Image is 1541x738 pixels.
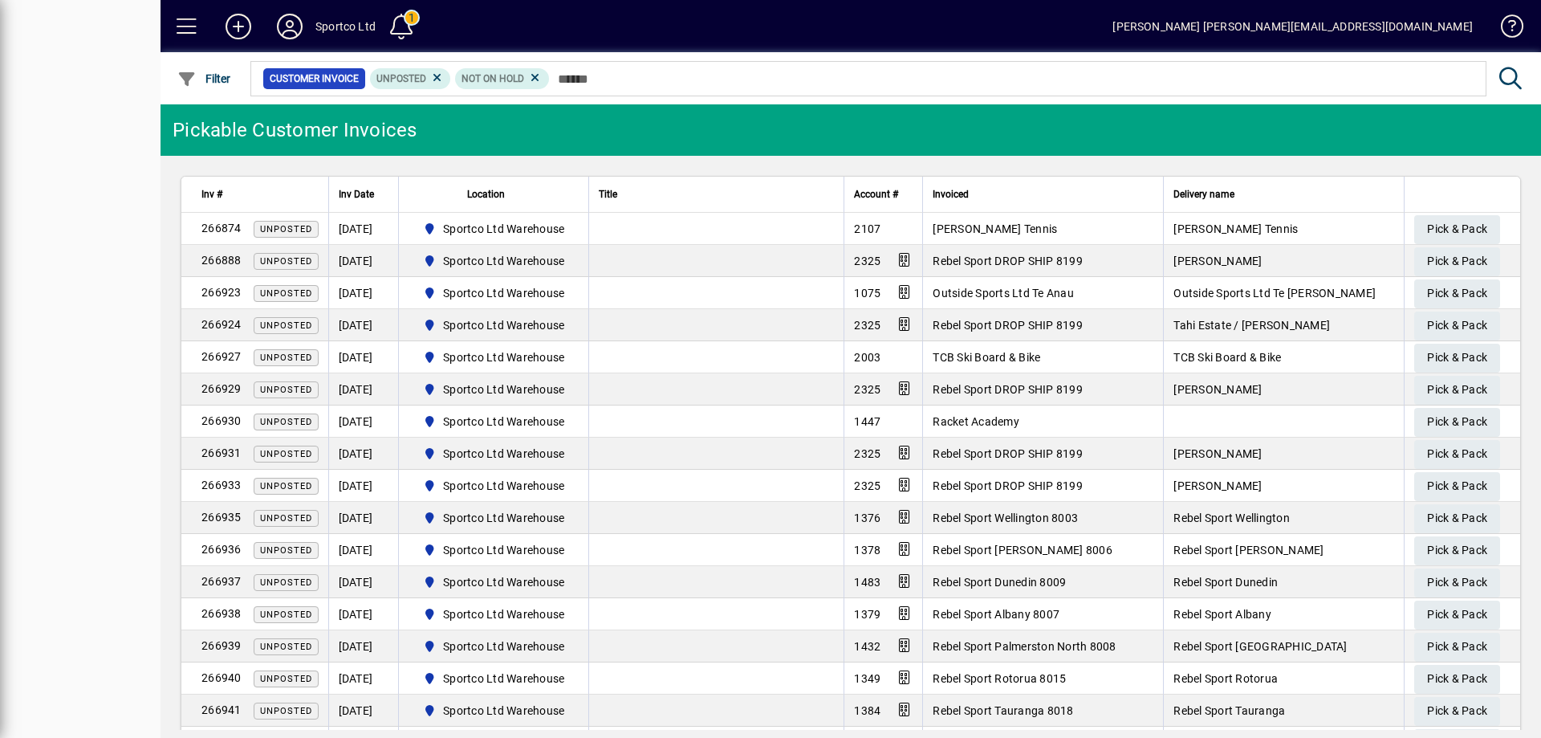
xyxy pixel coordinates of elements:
[201,511,242,524] span: 266935
[1427,698,1487,724] span: Pick & Pack
[1173,672,1278,685] span: Rebel Sport Rotorua
[1173,704,1285,717] span: Rebel Sport Tauranga
[599,186,834,203] div: Title
[201,318,242,331] span: 266924
[1414,312,1500,340] button: Pick & Pack
[1173,383,1262,396] span: [PERSON_NAME]
[201,607,242,620] span: 266938
[443,221,564,237] span: Sportco Ltd Warehouse
[1427,312,1487,339] span: Pick & Pack
[260,320,312,331] span: Unposted
[328,277,398,309] td: [DATE]
[933,672,1066,685] span: Rebel Sport Rotorua 8015
[417,605,571,624] span: Sportco Ltd Warehouse
[443,703,564,719] span: Sportco Ltd Warehouse
[339,186,388,203] div: Inv Date
[201,186,319,203] div: Inv #
[417,380,571,399] span: Sportco Ltd Warehouse
[201,575,242,588] span: 266937
[854,512,880,524] span: 1376
[417,412,571,431] span: Sportco Ltd Warehouse
[443,414,564,430] span: Sportco Ltd Warehouse
[1414,472,1500,501] button: Pick & Pack
[270,71,359,87] span: Customer Invoice
[443,285,564,301] span: Sportco Ltd Warehouse
[201,414,242,427] span: 266930
[260,224,312,234] span: Unposted
[854,576,880,589] span: 1483
[1427,216,1487,243] span: Pick & Pack
[201,222,242,234] span: 266874
[328,470,398,502] td: [DATE]
[933,704,1073,717] span: Rebel Sport Tauranga 8018
[201,350,242,363] span: 266927
[201,446,242,459] span: 266931
[260,674,312,684] span: Unposted
[1173,608,1271,621] span: Rebel Sport Albany
[854,640,880,653] span: 1432
[933,319,1083,332] span: Rebel Sport DROP SHIP 8199
[1414,504,1500,533] button: Pick & Pack
[328,213,398,245] td: [DATE]
[443,606,564,622] span: Sportco Ltd Warehouse
[328,663,398,695] td: [DATE]
[1173,186,1234,203] span: Delivery name
[854,672,880,685] span: 1349
[443,253,564,269] span: Sportco Ltd Warehouse
[260,481,312,491] span: Unposted
[933,608,1059,621] span: Rebel Sport Albany 8007
[370,68,451,89] mat-chip: Customer Invoice Status: Unposted
[417,540,571,560] span: Sportco Ltd Warehouse
[417,444,571,463] span: Sportco Ltd Warehouse
[260,256,312,267] span: Unposted
[1414,344,1500,373] button: Pick & Pack
[1427,377,1487,403] span: Pick & Pack
[260,545,312,556] span: Unposted
[461,73,524,84] span: Not On Hold
[417,701,571,720] span: Sportco Ltd Warehouse
[1414,665,1500,694] button: Pick & Pack
[1173,186,1394,203] div: Delivery name
[443,574,564,590] span: Sportco Ltd Warehouse
[933,512,1078,524] span: Rebel Sport Wellington 8003
[417,508,571,528] span: Sportco Ltd Warehouse
[1414,376,1500,405] button: Pick & Pack
[1427,569,1487,596] span: Pick & Pack
[417,637,571,656] span: Sportco Ltd Warehouse
[328,695,398,727] td: [DATE]
[854,351,880,364] span: 2003
[1427,409,1487,435] span: Pick & Pack
[417,669,571,688] span: Sportco Ltd Warehouse
[933,415,1019,428] span: Racket Academy
[260,513,312,524] span: Unposted
[933,287,1074,300] span: Outside Sports Ltd Te Anau
[1414,536,1500,565] button: Pick & Pack
[933,447,1083,460] span: Rebel Sport DROP SHIP 8199
[1112,14,1473,39] div: [PERSON_NAME] [PERSON_NAME][EMAIL_ADDRESS][DOMAIN_NAME]
[417,251,571,271] span: Sportco Ltd Warehouse
[933,576,1066,589] span: Rebel Sport Dunedin 8009
[417,283,571,303] span: Sportco Ltd Warehouse
[1414,697,1500,726] button: Pick & Pack
[201,186,222,203] span: Inv #
[1427,666,1487,692] span: Pick & Pack
[1427,634,1487,660] span: Pick & Pack
[467,186,505,203] span: Location
[854,255,880,267] span: 2325
[328,373,398,406] td: [DATE]
[260,385,312,395] span: Unposted
[1173,544,1323,557] span: Rebel Sport [PERSON_NAME]
[1427,505,1487,532] span: Pick & Pack
[328,406,398,438] td: [DATE]
[177,72,231,85] span: Filter
[854,544,880,557] span: 1378
[443,381,564,398] span: Sportco Ltd Warehouse
[1173,222,1298,235] span: [PERSON_NAME] Tennis
[1173,255,1262,267] span: [PERSON_NAME]
[173,117,417,143] div: Pickable Customer Invoices
[201,286,242,299] span: 266923
[315,14,376,39] div: Sportco Ltd
[854,186,913,203] div: Account #
[417,348,571,367] span: Sportco Ltd Warehouse
[1414,569,1500,597] button: Pick & Pack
